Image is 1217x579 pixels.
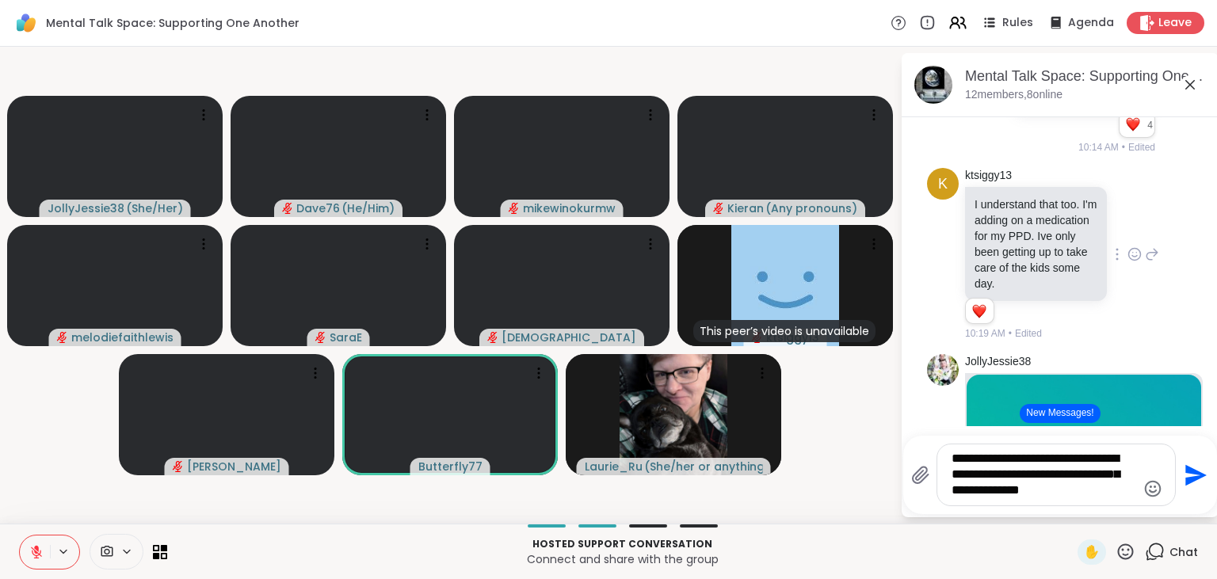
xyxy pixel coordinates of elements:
img: https://sharewell-space-live.sfo3.digitaloceanspaces.com/user-generated/3602621c-eaa5-4082-863a-9... [927,354,959,386]
span: [DEMOGRAPHIC_DATA] [502,329,636,345]
span: melodiefaithlewis [71,329,174,345]
img: ShareWell Logomark [13,10,40,36]
span: JollyJessie38 [48,200,124,216]
span: • [1122,140,1125,154]
div: This peer’s video is unavailable [693,320,876,342]
span: 4 [1147,118,1154,132]
span: ( She/her or anything else ) [644,459,763,474]
button: Reactions: love [971,305,987,318]
span: Dave76 [296,200,340,216]
a: JollyJessie38 [965,354,1031,370]
button: Emoji picker [1143,479,1162,498]
span: audio-muted [173,461,184,472]
img: Support for pregnant n postpartum moms [967,375,1201,572]
span: k [938,173,948,195]
div: Reaction list [966,299,994,324]
span: Kieran [727,200,764,216]
span: Laurie_Ru [585,459,643,474]
img: Laurie_Ru [620,354,727,475]
span: Chat [1169,544,1198,560]
span: Leave [1158,15,1192,31]
span: Mental Talk Space: Supporting One Another [46,15,299,31]
span: audio-muted [713,203,724,214]
button: Send [1176,457,1211,493]
div: Reaction list [1120,112,1147,138]
span: Butterfly77 [418,459,483,474]
span: ( Any pronouns ) [765,200,857,216]
p: I understand that too. I'm adding on a medication for my PPD. Ive only been getting up to take ca... [975,196,1097,291]
span: audio-muted [487,332,498,343]
span: audio-muted [57,332,68,343]
span: Rules [1002,15,1033,31]
span: 10:19 AM [965,326,1005,341]
span: ✋ [1084,543,1100,562]
span: mikewinokurmw [523,200,616,216]
span: Agenda [1068,15,1114,31]
button: New Messages! [1020,404,1100,423]
span: audio-muted [315,332,326,343]
span: 10:14 AM [1078,140,1119,154]
a: ktsiggy13 [965,168,1012,184]
span: SaraE [330,329,362,345]
img: ktsiggy13 [731,225,839,346]
span: audio-muted [282,203,293,214]
p: Hosted support conversation [177,537,1068,551]
span: ( She/Her ) [126,200,183,216]
span: Edited [1128,140,1155,154]
span: [PERSON_NAME] [187,459,281,474]
span: • [1009,326,1012,341]
button: Reactions: love [1124,119,1141,131]
span: ( He/Him ) [341,200,395,216]
div: Mental Talk Space: Supporting One Another, [DATE] [965,67,1206,86]
span: audio-muted [509,203,520,214]
p: 12 members, 8 online [965,87,1062,103]
span: Edited [1015,326,1042,341]
textarea: Type your message [952,451,1136,499]
img: Mental Talk Space: Supporting One Another, Oct 13 [914,66,952,104]
p: Connect and share with the group [177,551,1068,567]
